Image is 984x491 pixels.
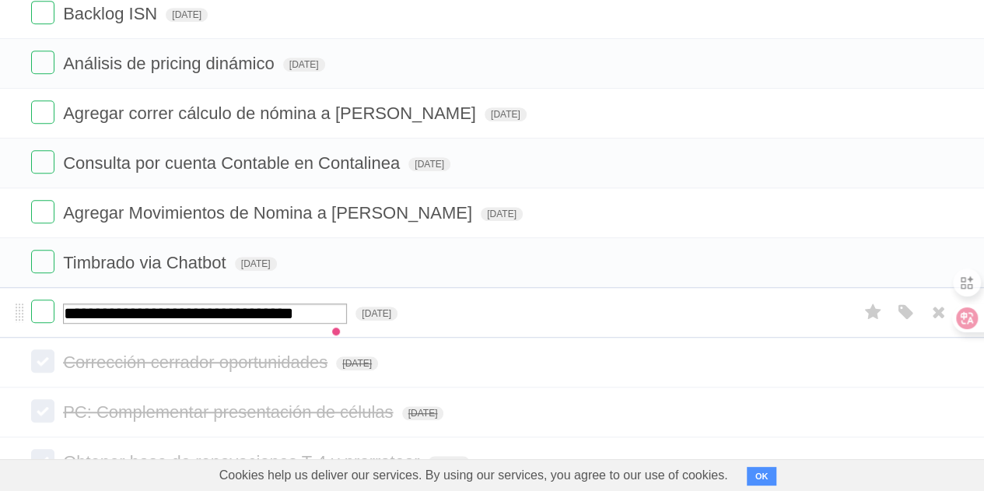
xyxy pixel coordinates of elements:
label: Done [31,150,54,174]
span: Consulta por cuenta Contable en Contalinea [63,153,404,173]
label: Star task [858,300,888,325]
span: Backlog ISN [63,4,161,23]
span: Corrección cerrador oportunidades [63,352,331,372]
span: [DATE] [283,58,325,72]
span: [DATE] [428,456,470,470]
span: Obtener base de renovaciones T-4 y prorratear [63,452,423,472]
label: Done [31,51,54,74]
span: [DATE] [336,356,378,370]
span: PC: Complementar presentación de células [63,402,397,422]
span: [DATE] [485,107,527,121]
label: Done [31,449,54,472]
label: Done [31,100,54,124]
span: Cookies help us deliver our services. By using our services, you agree to our use of cookies. [204,460,744,491]
label: Done [31,200,54,223]
label: Done [31,399,54,423]
label: Done [31,250,54,273]
span: Timbrado via Chatbot [63,253,230,272]
label: Done [31,349,54,373]
span: Agregar Movimientos de Nomina a [PERSON_NAME] [63,203,476,223]
span: Análisis de pricing dinámico [63,54,278,73]
span: [DATE] [235,257,277,271]
span: [DATE] [355,307,397,321]
button: OK [747,467,777,486]
label: Done [31,1,54,24]
span: Agregar correr cálculo de nómina a [PERSON_NAME] [63,103,480,123]
span: [DATE] [408,157,450,171]
label: Done [31,300,54,323]
span: [DATE] [481,207,523,221]
span: [DATE] [402,406,444,420]
span: [DATE] [166,8,208,22]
